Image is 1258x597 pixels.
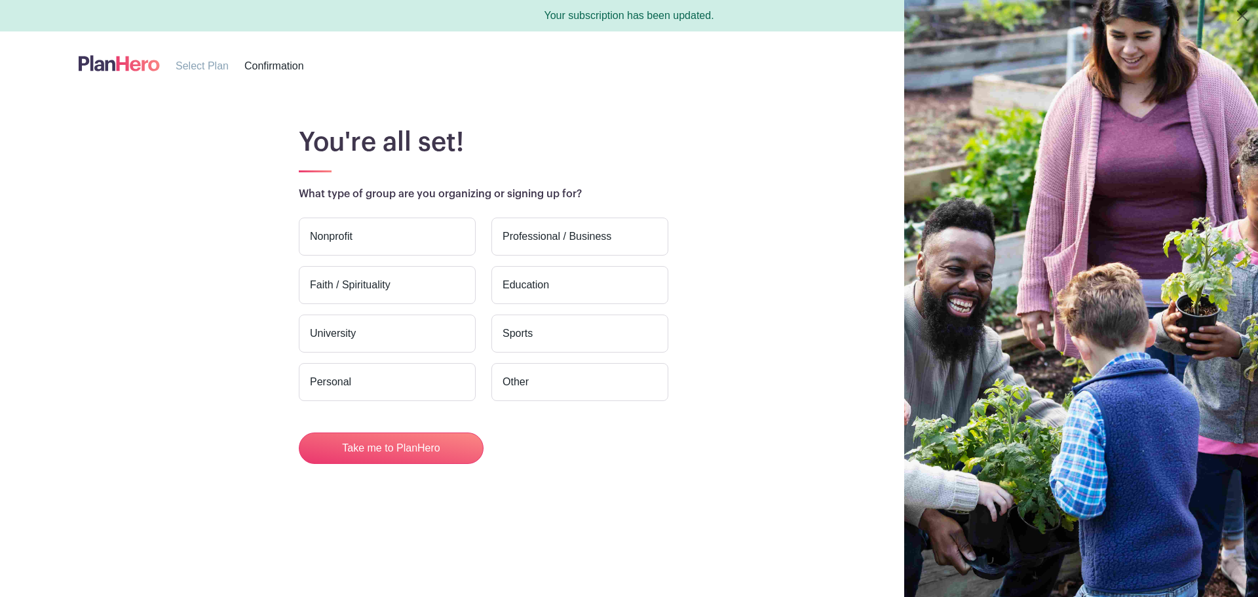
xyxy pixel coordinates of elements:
[299,218,476,256] label: Nonprofit
[491,315,668,353] label: Sports
[299,266,476,304] label: Faith / Spirituality
[299,433,484,464] button: Take me to PlanHero
[299,315,476,353] label: University
[491,363,668,401] label: Other
[299,126,1038,158] h1: You're all set!
[491,266,668,304] label: Education
[299,186,1038,202] p: What type of group are you organizing or signing up for?
[491,218,668,256] label: Professional / Business
[79,52,160,74] img: logo-507f7623f17ff9eddc593b1ce0a138ce2505c220e1c5a4e2b4648c50719b7d32.svg
[299,363,476,401] label: Personal
[176,60,229,71] span: Select Plan
[244,60,304,71] span: Confirmation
